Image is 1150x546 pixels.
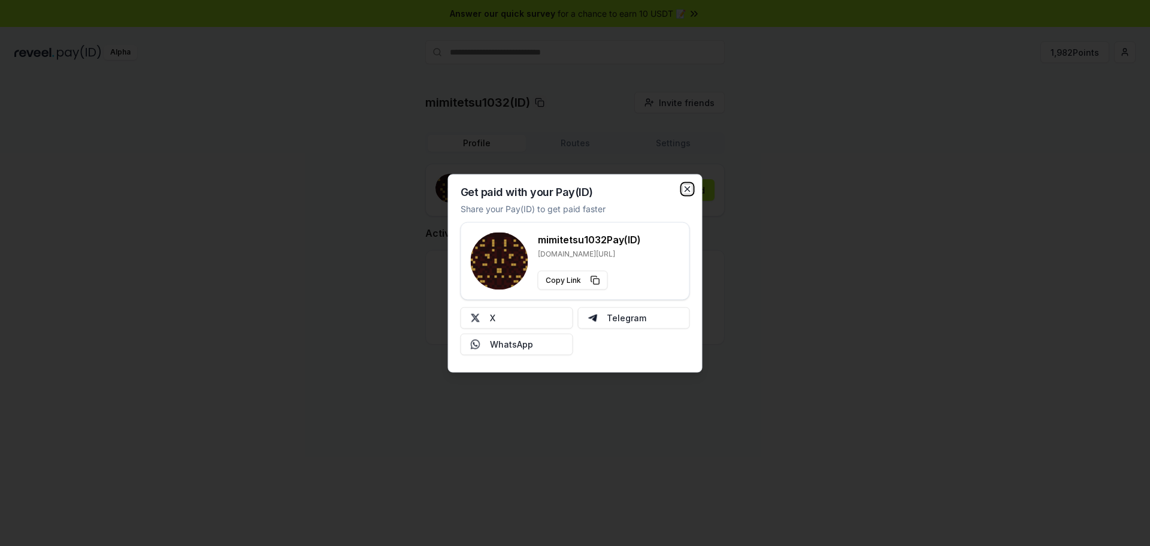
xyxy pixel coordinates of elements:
[471,339,480,349] img: Whatsapp
[588,313,597,322] img: Telegram
[538,270,608,289] button: Copy Link
[461,202,606,215] p: Share your Pay(ID) to get paid faster
[577,307,690,328] button: Telegram
[538,232,641,246] h3: mimitetsu1032 Pay(ID)
[471,313,480,322] img: X
[461,307,573,328] button: X
[461,333,573,355] button: WhatsApp
[461,186,593,197] h2: Get paid with your Pay(ID)
[538,249,641,258] p: [DOMAIN_NAME][URL]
